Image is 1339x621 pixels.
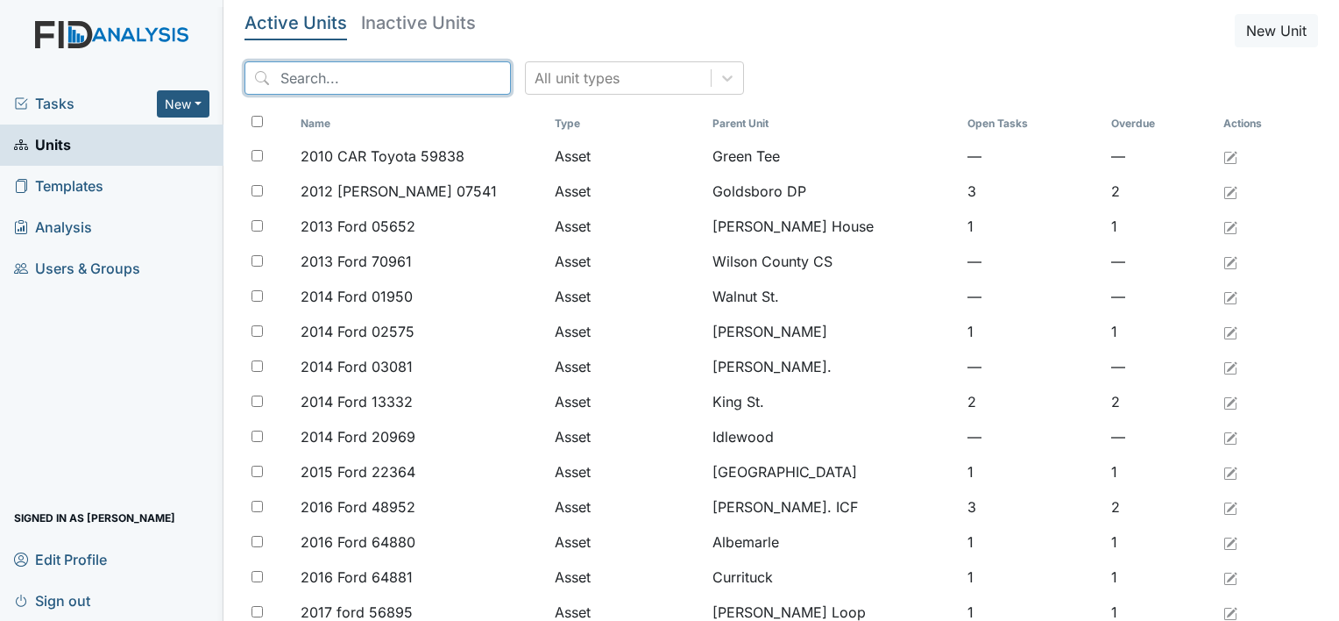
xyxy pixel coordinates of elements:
h5: Active Units [244,14,347,32]
td: 1 [960,454,1105,489]
span: Edit Profile [14,546,107,573]
td: — [1104,349,1216,384]
td: Asset [548,209,705,244]
a: Edit [1223,461,1237,482]
td: Wilson County CS [705,244,960,279]
span: 2013 Ford 05652 [301,216,415,237]
td: — [1104,279,1216,314]
td: — [960,419,1105,454]
a: Edit [1223,216,1237,237]
th: Toggle SortBy [1104,109,1216,139]
td: Asset [548,560,705,595]
td: Asset [548,314,705,349]
span: 2013 Ford 70961 [301,251,412,272]
td: — [1104,244,1216,279]
span: 2010 CAR Toyota 59838 [301,146,464,167]
td: King St. [705,384,960,419]
td: 1 [960,525,1105,560]
td: — [960,349,1105,384]
button: New Unit [1235,14,1318,47]
a: Tasks [14,93,157,114]
a: Edit [1223,532,1237,553]
div: All unit types [535,68,620,89]
td: [PERSON_NAME] [705,314,960,349]
td: — [960,279,1105,314]
span: Analysis [14,214,92,241]
td: — [1104,139,1216,174]
td: [PERSON_NAME]. ICF [705,489,960,525]
td: Albemarle [705,525,960,560]
span: 2016 Ford 48952 [301,496,415,517]
td: [PERSON_NAME]. [705,349,960,384]
td: Asset [548,349,705,384]
a: Edit [1223,426,1237,447]
td: 1 [1104,454,1216,489]
th: Toggle SortBy [548,109,705,139]
td: 1 [1104,560,1216,595]
td: — [960,139,1105,174]
td: Asset [548,419,705,454]
td: 1 [1104,209,1216,244]
span: 2015 Ford 22364 [301,461,415,482]
td: [PERSON_NAME] House [705,209,960,244]
td: 1 [960,560,1105,595]
span: 2016 Ford 64880 [301,532,415,553]
a: Edit [1223,321,1237,342]
a: Edit [1223,251,1237,272]
td: Idlewood [705,419,960,454]
a: Edit [1223,567,1237,588]
a: Edit [1223,146,1237,167]
th: Toggle SortBy [294,109,548,139]
button: New [157,90,209,118]
span: 2014 Ford 13332 [301,391,413,412]
td: Walnut St. [705,279,960,314]
td: Green Tee [705,139,960,174]
td: Asset [548,279,705,314]
td: 2 [1104,174,1216,209]
input: Search... [244,61,511,95]
span: Units [14,132,71,159]
td: 1 [960,209,1105,244]
td: 1 [1104,525,1216,560]
a: Edit [1223,356,1237,377]
span: 2014 Ford 01950 [301,286,413,307]
span: Signed in as [PERSON_NAME] [14,504,175,532]
span: Sign out [14,587,90,614]
td: Currituck [705,560,960,595]
span: 2016 Ford 64881 [301,567,413,588]
span: 2012 [PERSON_NAME] 07541 [301,181,497,202]
td: 1 [960,314,1105,349]
a: Edit [1223,181,1237,202]
a: Edit [1223,496,1237,517]
span: 2014 Ford 20969 [301,426,415,447]
td: — [960,244,1105,279]
input: Toggle All Rows Selected [252,116,263,127]
td: 2 [1104,384,1216,419]
td: 3 [960,174,1105,209]
h5: Inactive Units [361,14,476,32]
td: Asset [548,489,705,525]
td: Asset [548,244,705,279]
span: 2014 Ford 03081 [301,356,413,377]
span: Templates [14,173,103,200]
th: Toggle SortBy [705,109,960,139]
td: Goldsboro DP [705,174,960,209]
span: 2014 Ford 02575 [301,321,414,342]
span: Users & Groups [14,255,140,282]
td: 2 [1104,489,1216,525]
a: Edit [1223,286,1237,307]
td: Asset [548,454,705,489]
td: Asset [548,384,705,419]
td: — [1104,419,1216,454]
th: Actions [1216,109,1304,139]
th: Toggle SortBy [960,109,1105,139]
td: Asset [548,174,705,209]
a: Edit [1223,391,1237,412]
td: 3 [960,489,1105,525]
td: 2 [960,384,1105,419]
td: [GEOGRAPHIC_DATA] [705,454,960,489]
td: Asset [548,139,705,174]
td: Asset [548,525,705,560]
td: 1 [1104,314,1216,349]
